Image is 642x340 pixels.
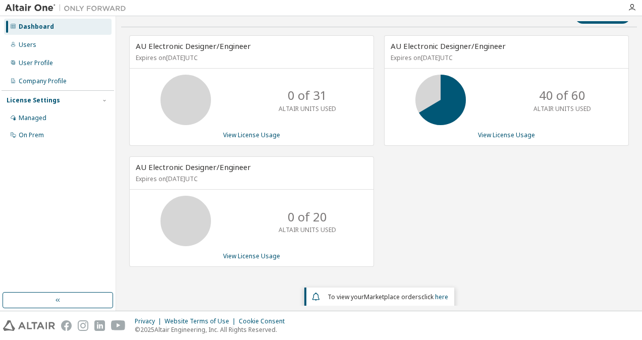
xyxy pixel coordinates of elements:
div: Website Terms of Use [165,317,239,325]
div: User Profile [19,59,53,67]
a: View License Usage [478,131,535,139]
p: Expires on [DATE] UTC [136,175,365,183]
p: © 2025 Altair Engineering, Inc. All Rights Reserved. [135,325,291,334]
div: Company Profile [19,77,67,85]
p: ALTAIR UNITS USED [279,104,336,113]
span: AU Electronic Designer/Engineer [136,162,251,172]
p: ALTAIR UNITS USED [279,225,336,234]
img: Altair One [5,3,131,13]
span: To view your click [328,293,448,301]
img: facebook.svg [61,320,72,331]
span: AU Electronic Designer/Engineer [391,41,506,51]
div: On Prem [19,131,44,139]
div: Privacy [135,317,165,325]
img: altair_logo.svg [3,320,55,331]
img: instagram.svg [78,320,88,331]
span: AU Electronic Designer/Engineer [136,41,251,51]
div: Users [19,41,36,49]
img: youtube.svg [111,320,126,331]
a: View License Usage [223,131,280,139]
p: Expires on [DATE] UTC [136,53,365,62]
img: linkedin.svg [94,320,105,331]
p: 0 of 20 [288,208,327,225]
div: Dashboard [19,23,54,31]
p: 0 of 31 [288,87,327,104]
p: Expires on [DATE] UTC [391,53,620,62]
a: here [435,293,448,301]
div: Managed [19,114,46,122]
div: Cookie Consent [239,317,291,325]
p: ALTAIR UNITS USED [533,104,591,113]
div: License Settings [7,96,60,104]
a: View License Usage [223,252,280,260]
em: Marketplace orders [364,293,421,301]
p: 40 of 60 [539,87,585,104]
